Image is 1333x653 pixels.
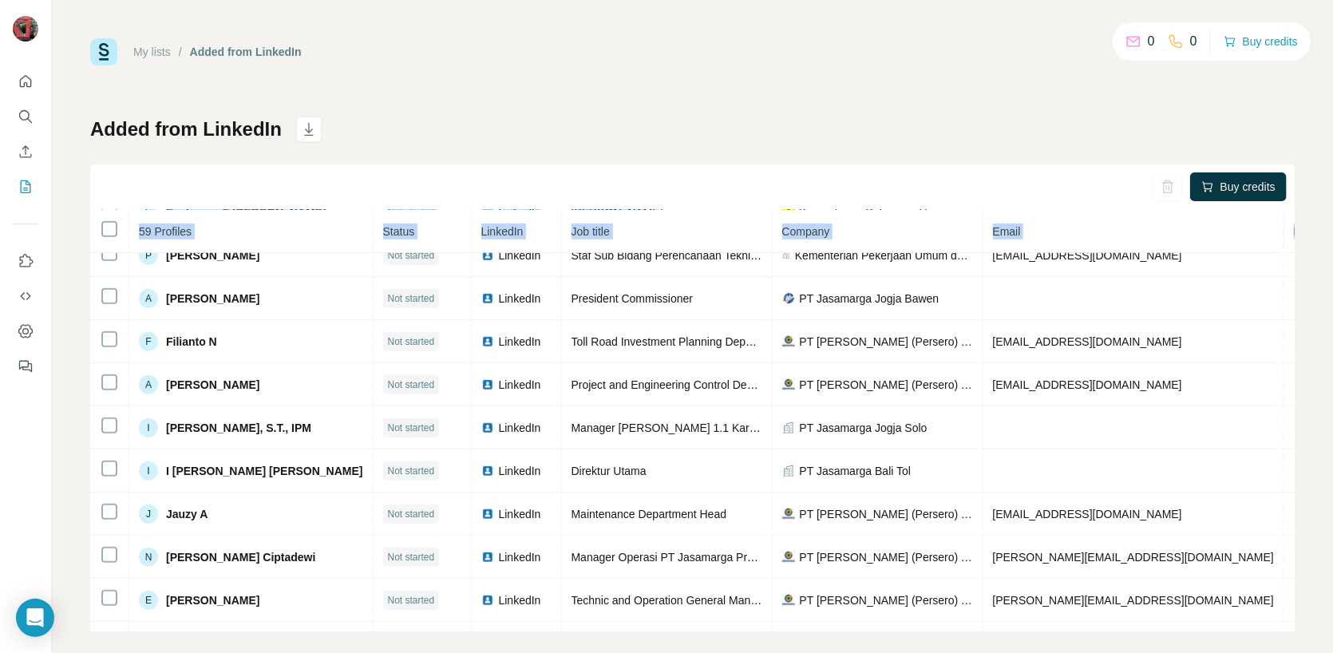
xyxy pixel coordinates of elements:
[90,117,282,142] h1: Added from LinkedIn
[481,378,494,391] img: LinkedIn logo
[499,506,541,522] span: LinkedIn
[499,463,541,479] span: LinkedIn
[1190,32,1197,51] p: 0
[481,335,494,348] img: LinkedIn logo
[572,421,907,434] span: Manager [PERSON_NAME] 1.1 Kartasura - [GEOGRAPHIC_DATA]
[993,594,1274,607] span: [PERSON_NAME][EMAIL_ADDRESS][DOMAIN_NAME]
[481,594,494,607] img: LinkedIn logo
[166,291,259,307] span: [PERSON_NAME]
[179,44,182,60] li: /
[166,463,363,479] span: I [PERSON_NAME] [PERSON_NAME]
[800,377,973,393] span: PT [PERSON_NAME] (Persero) Tbk
[139,332,158,351] div: F
[782,292,795,305] img: company-logo
[800,506,973,522] span: PT [PERSON_NAME] (Persero) Tbk
[190,44,302,60] div: Added from LinkedIn
[481,551,494,564] img: LinkedIn logo
[388,507,435,521] span: Not started
[782,551,795,564] img: company-logo
[1148,32,1155,51] p: 0
[139,548,158,567] div: N
[13,247,38,275] button: Use Surfe on LinkedIn
[499,334,541,350] span: LinkedIn
[388,248,435,263] span: Not started
[481,465,494,477] img: LinkedIn logo
[800,420,928,436] span: PT Jasamarga Jogja Solo
[993,378,1182,391] span: [EMAIL_ADDRESS][DOMAIN_NAME]
[388,291,435,306] span: Not started
[481,508,494,520] img: LinkedIn logo
[499,549,541,565] span: LinkedIn
[572,594,773,607] span: Technic and Operation General Manager
[1224,30,1298,53] button: Buy credits
[993,335,1182,348] span: [EMAIL_ADDRESS][DOMAIN_NAME]
[166,592,259,608] span: [PERSON_NAME]
[388,421,435,435] span: Not started
[572,249,1047,262] span: Staf Sub Bidang Perencanaan Teknis dan Evaluasi Wilayah Timur, PSP-POP, Ditjen Cipta Karya
[1220,179,1276,195] span: Buy credits
[139,461,158,481] div: I
[388,378,435,392] span: Not started
[782,378,795,391] img: company-logo
[13,137,38,166] button: Enrich CSV
[166,549,315,565] span: [PERSON_NAME] Ciptadewi
[572,225,610,238] span: Job title
[993,551,1274,564] span: [PERSON_NAME][EMAIL_ADDRESS][DOMAIN_NAME]
[388,334,435,349] span: Not started
[481,421,494,434] img: LinkedIn logo
[166,506,208,522] span: Jauzy A
[800,592,973,608] span: PT [PERSON_NAME] (Persero) Tbk
[499,291,541,307] span: LinkedIn
[139,375,158,394] div: A
[388,550,435,564] span: Not started
[572,292,694,305] span: President Commissioner
[139,225,192,238] span: 59 Profiles
[481,249,494,262] img: LinkedIn logo
[90,38,117,65] img: Surfe Logo
[782,594,795,607] img: company-logo
[782,335,795,348] img: company-logo
[993,249,1182,262] span: [EMAIL_ADDRESS][DOMAIN_NAME]
[572,378,786,391] span: Project and Engineering Control Dept Head
[166,377,259,393] span: [PERSON_NAME]
[13,172,38,201] button: My lists
[139,246,158,265] div: P
[13,16,38,42] img: Avatar
[800,549,973,565] span: PT [PERSON_NAME] (Persero) Tbk
[139,418,158,437] div: I
[795,247,973,263] span: Kementerian Pekerjaan Umum dan Perumahan Rakyat
[499,247,541,263] span: LinkedIn
[572,508,727,520] span: Maintenance Department Head
[782,508,795,520] img: company-logo
[16,599,54,637] div: Open Intercom Messenger
[572,551,916,564] span: Manager Operasi PT Jasamarga Probolinggo [GEOGRAPHIC_DATA]
[800,463,912,479] span: PT Jasamarga Bali Tol
[993,508,1182,520] span: [EMAIL_ADDRESS][DOMAIN_NAME]
[481,225,524,238] span: LinkedIn
[782,225,830,238] span: Company
[166,334,217,350] span: Filianto N
[388,464,435,478] span: Not started
[139,591,158,610] div: E
[993,225,1021,238] span: Email
[800,334,973,350] span: PT [PERSON_NAME] (Persero) Tbk
[13,352,38,381] button: Feedback
[572,335,814,348] span: Toll Road Investment Planning Department Head
[499,420,541,436] span: LinkedIn
[383,225,415,238] span: Status
[388,593,435,607] span: Not started
[139,505,158,524] div: J
[481,292,494,305] img: LinkedIn logo
[13,317,38,346] button: Dashboard
[572,465,647,477] span: Direktur Utama
[499,377,541,393] span: LinkedIn
[499,592,541,608] span: LinkedIn
[1190,172,1287,201] button: Buy credits
[133,46,171,58] a: My lists
[139,289,158,308] div: A
[13,67,38,96] button: Quick start
[13,102,38,131] button: Search
[166,420,311,436] span: [PERSON_NAME], S.T., IPM
[166,247,259,263] span: [PERSON_NAME]
[1294,225,1327,238] span: Mobile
